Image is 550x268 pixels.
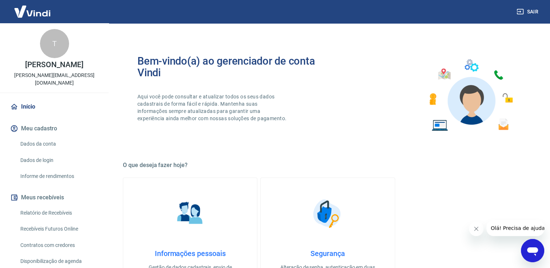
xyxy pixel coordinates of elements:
img: Imagem de um avatar masculino com diversos icones exemplificando as funcionalidades do gerenciado... [423,55,518,135]
button: Sair [515,5,541,19]
h5: O que deseja fazer hoje? [123,162,533,169]
p: [PERSON_NAME] [25,61,83,69]
a: Dados de login [17,153,100,168]
div: T [40,29,69,58]
img: Segurança [309,195,346,232]
button: Meu cadastro [9,121,100,137]
iframe: Fechar mensagem [469,222,483,236]
button: Meus recebíveis [9,190,100,206]
h2: Bem-vindo(a) ao gerenciador de conta Vindi [137,55,328,78]
a: Relatório de Recebíveis [17,206,100,220]
iframe: Mensagem da empresa [486,220,544,236]
p: [PERSON_NAME][EMAIL_ADDRESS][DOMAIN_NAME] [6,72,103,87]
img: Vindi [9,0,56,23]
img: Informações pessoais [172,195,208,232]
h4: Informações pessoais [135,249,245,258]
a: Dados da conta [17,137,100,151]
h4: Segurança [272,249,383,258]
a: Início [9,99,100,115]
p: Aqui você pode consultar e atualizar todos os seus dados cadastrais de forma fácil e rápida. Mant... [137,93,288,122]
iframe: Botão para abrir a janela de mensagens [521,239,544,262]
a: Contratos com credores [17,238,100,253]
a: Informe de rendimentos [17,169,100,184]
a: Recebíveis Futuros Online [17,222,100,236]
span: Olá! Precisa de ajuda? [4,5,61,11]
